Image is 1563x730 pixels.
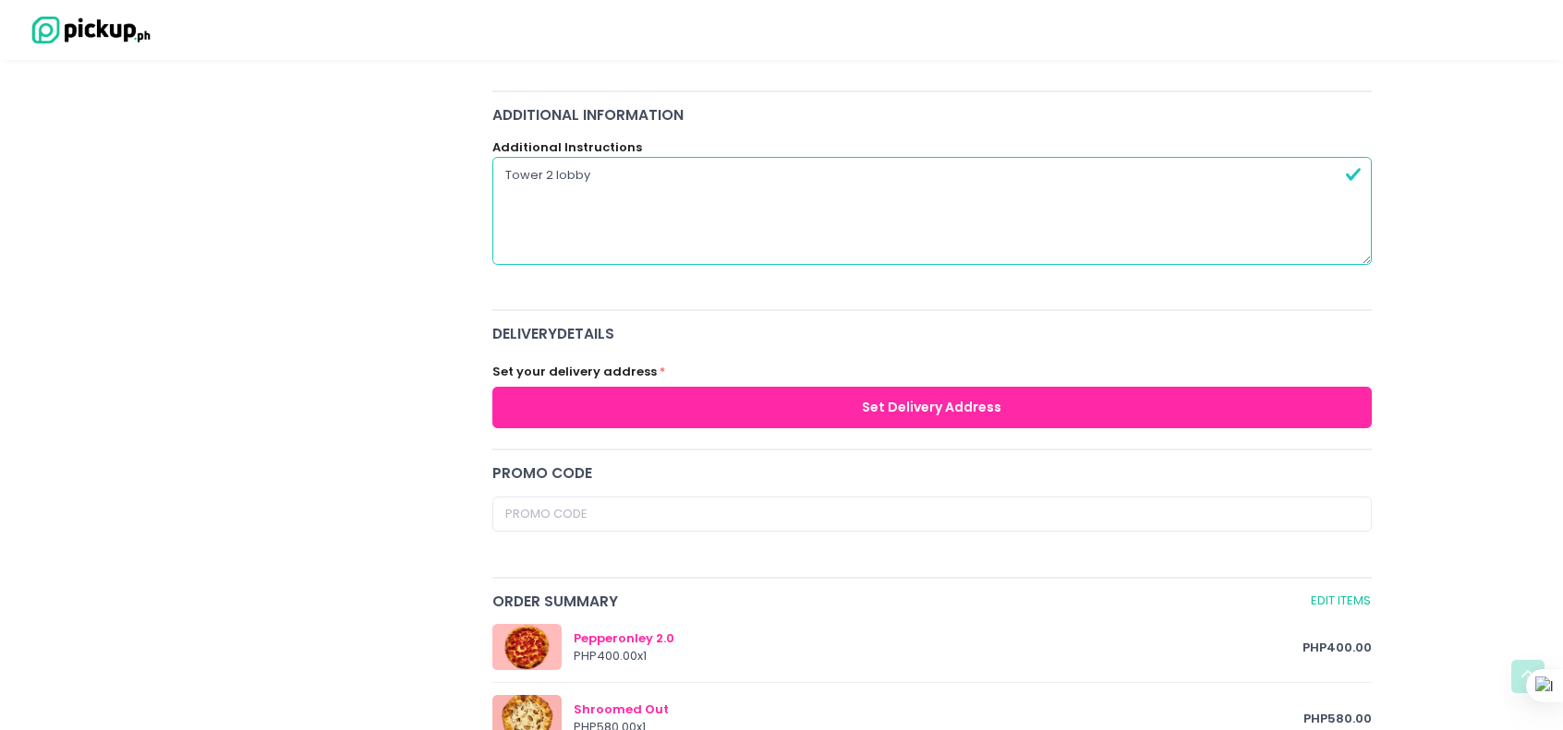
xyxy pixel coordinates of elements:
[1302,639,1372,657] span: PHP 400.00
[492,497,1372,532] input: Promo Code
[492,591,1306,612] span: Order Summary
[492,363,657,381] label: Set your delivery address
[492,462,1372,484] div: Promo code
[1310,591,1372,612] a: Edit Items
[574,647,1302,665] div: PHP 400.00 x 1
[492,157,1372,264] textarea: Tower 2 lobby
[492,104,1372,126] div: Additional Information
[492,138,642,157] label: Additional Instructions
[1303,710,1372,728] span: PHP 580.00
[23,14,152,46] img: logo
[574,629,1302,648] div: Pepperonley 2.0
[492,323,1372,344] span: delivery Details
[574,700,1303,719] div: Shroomed Out
[492,387,1372,428] button: Set Delivery Address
